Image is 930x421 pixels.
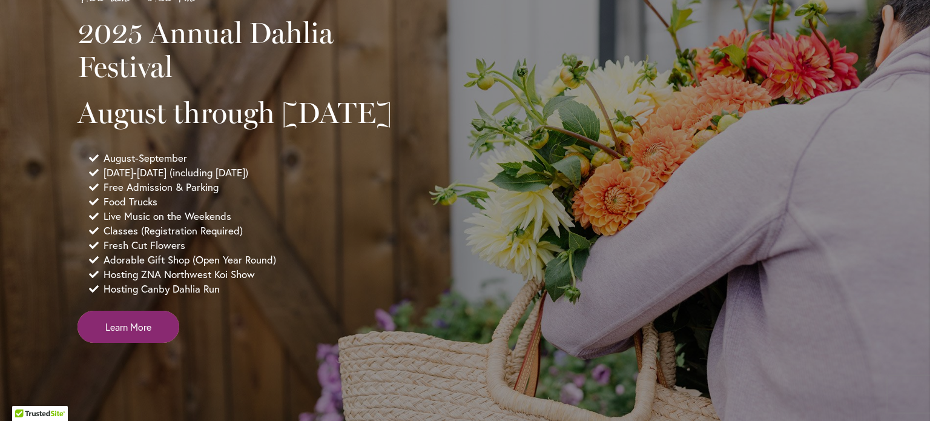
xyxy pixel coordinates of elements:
[104,267,255,282] span: Hosting ZNA Northwest Koi Show
[77,16,411,84] h2: 2025 Annual Dahlia Festival
[104,282,220,296] span: Hosting Canby Dahlia Run
[104,253,276,267] span: Adorable Gift Shop (Open Year Round)
[77,96,411,130] h2: August through [DATE]
[104,238,185,253] span: Fresh Cut Flowers
[104,224,243,238] span: Classes (Registration Required)
[104,151,187,165] span: August-September
[105,320,151,334] span: Learn More
[104,165,248,180] span: [DATE]-[DATE] (including [DATE])
[104,194,157,209] span: Food Trucks
[104,209,231,224] span: Live Music on the Weekends
[77,311,179,343] a: Learn More
[104,180,219,194] span: Free Admission & Parking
